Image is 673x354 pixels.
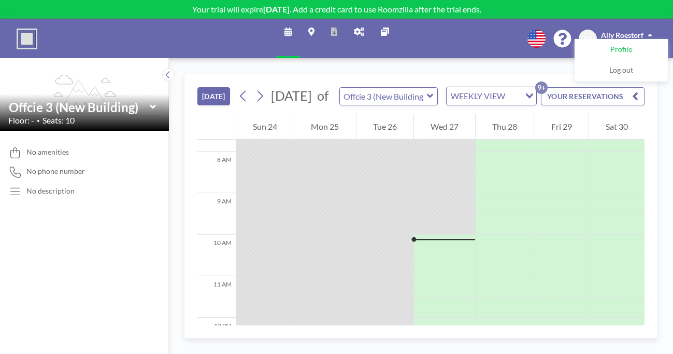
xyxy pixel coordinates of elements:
span: Floor: - [8,115,34,126]
div: Tue 26 [356,114,413,140]
span: Profile [610,45,632,55]
div: Search for option [447,87,536,105]
div: Fri 29 [534,114,588,140]
span: No amenities [26,147,69,157]
span: WEEKLY VIEW [449,89,507,103]
span: • [37,117,40,124]
div: Thu 28 [476,114,534,140]
div: 10 AM [197,235,236,276]
div: 9 AM [197,193,236,235]
span: AR [583,34,593,44]
div: Sat 30 [589,114,645,140]
input: Offcie 3 (New Building) [340,88,427,105]
div: Mon 25 [294,114,355,140]
b: [DATE] [263,4,290,14]
div: 8 AM [197,152,236,193]
a: Log out [575,60,667,81]
span: of [317,88,328,104]
div: 11 AM [197,276,236,318]
span: No phone number [26,167,85,176]
a: Profile [575,39,667,60]
div: Sun 24 [236,114,294,140]
img: organization-logo [17,29,37,49]
div: Wed 27 [414,114,475,140]
input: Offcie 3 (New Building) [9,100,150,115]
button: YOUR RESERVATIONS9+ [541,87,645,105]
span: Log out [609,65,633,76]
span: Ally Roestorf [601,31,643,39]
div: No description [26,186,75,196]
p: 9+ [535,81,548,94]
span: Seats: 10 [42,115,75,126]
button: [DATE] [197,87,230,105]
span: [DATE] [271,88,312,103]
input: Search for option [508,89,519,103]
